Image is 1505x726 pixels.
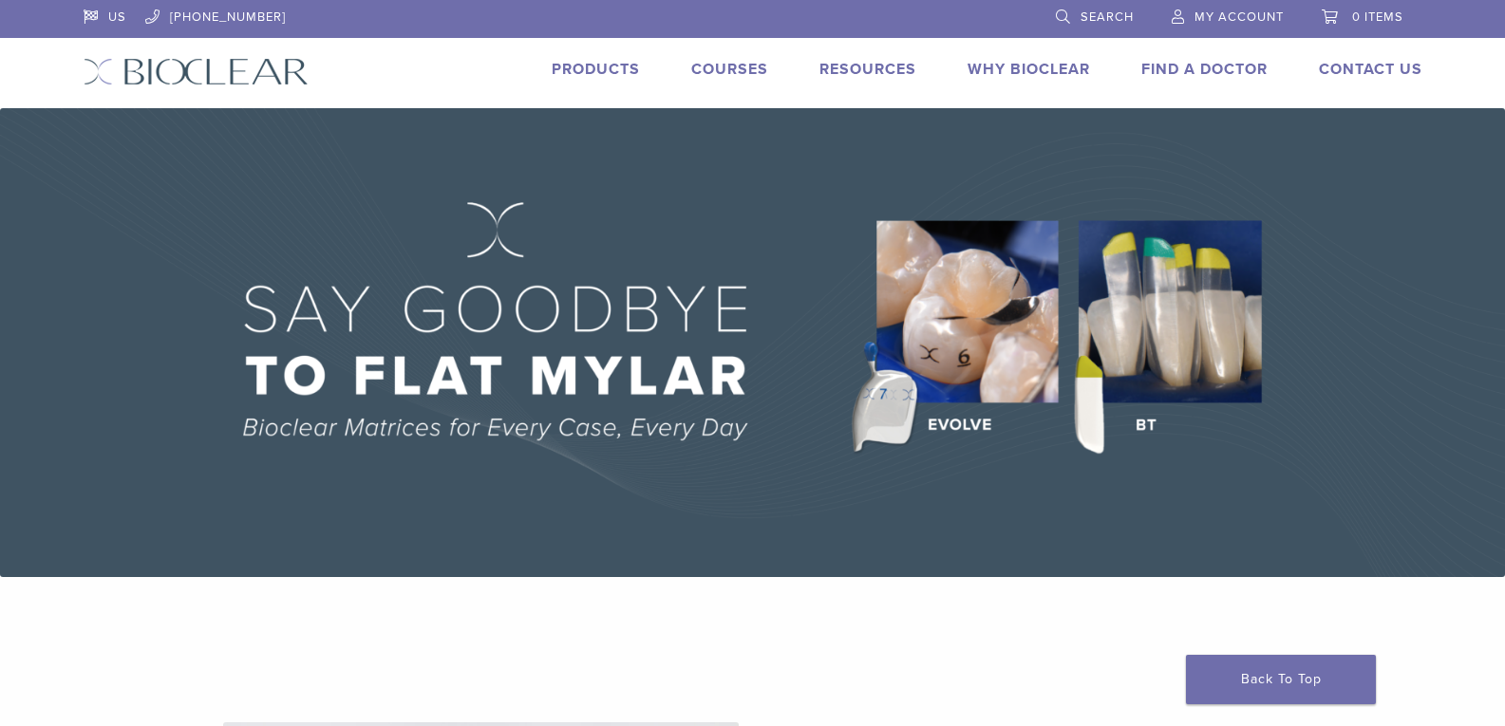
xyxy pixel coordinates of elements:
[552,60,640,79] a: Products
[819,60,916,79] a: Resources
[1352,9,1403,25] span: 0 items
[691,60,768,79] a: Courses
[968,60,1090,79] a: Why Bioclear
[1195,9,1284,25] span: My Account
[84,58,309,85] img: Bioclear
[1186,655,1376,704] a: Back To Top
[1319,60,1422,79] a: Contact Us
[1141,60,1268,79] a: Find A Doctor
[1081,9,1134,25] span: Search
